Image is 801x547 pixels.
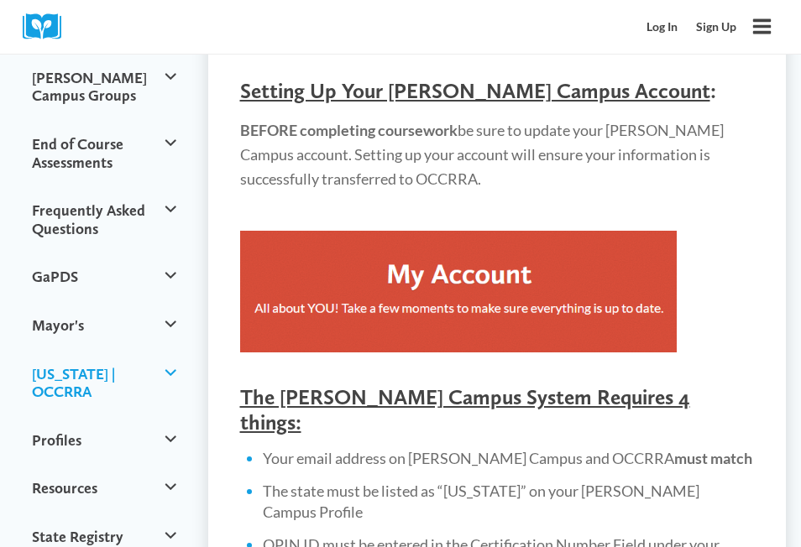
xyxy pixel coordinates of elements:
[674,449,752,467] strong: must match
[263,448,755,469] li: Your email address on [PERSON_NAME] Campus and OCCRRA
[23,13,73,39] img: Cox Campus
[24,464,184,513] button: Resources
[240,78,755,103] h4: :
[24,186,184,253] button: Frequently Asked Questions
[24,253,184,301] button: GaPDS
[638,12,688,43] a: Log In
[687,12,746,43] a: Sign Up
[24,120,184,186] button: End of Course Assessments
[24,416,184,465] button: Profiles
[24,350,184,416] button: [US_STATE] | OCCRRA
[746,10,778,43] button: Open menu
[24,54,184,120] button: [PERSON_NAME] Campus Groups
[263,481,755,523] li: The state must be listed as “[US_STATE]” on your [PERSON_NAME] Campus Profile
[240,78,710,103] span: Setting Up Your [PERSON_NAME] Campus Account
[638,12,746,43] nav: Secondary Mobile Navigation
[240,121,458,139] strong: BEFORE completing coursework
[240,384,690,435] span: The [PERSON_NAME] Campus System Requires 4 things:
[240,118,755,190] p: be sure to update your [PERSON_NAME] Campus account. Setting up your account will ensure your inf...
[24,301,184,350] button: Mayor's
